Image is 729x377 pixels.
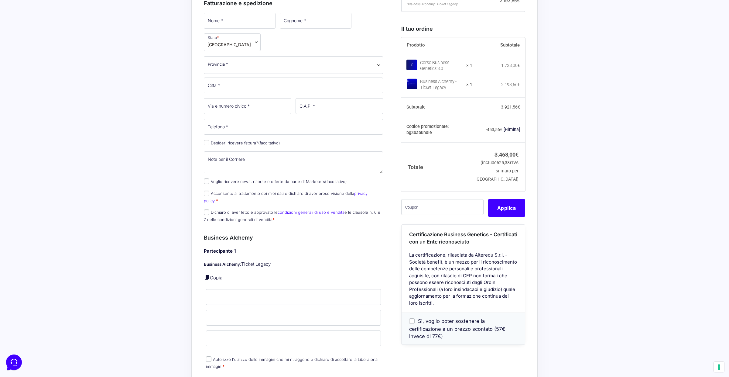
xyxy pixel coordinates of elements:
label: Acconsento al trattamento dei miei dati e dichiaro di aver preso visione della [204,191,368,203]
strong: Business Alchemy: [204,262,241,267]
button: Inizia una conversazione [10,51,112,63]
strong: × 1 [466,63,472,69]
button: Messaggi [42,195,80,209]
input: Autorizzo l'utilizzo delle immagini che mi ritraggono e dichiaro di accettare la Liberatoria imma... [206,356,211,362]
img: Corso Business Genetics 3.0 [406,60,417,70]
p: Messaggi [53,204,69,209]
p: Home [18,204,29,209]
a: Copia i dettagli dell'acquirente [204,275,210,281]
h4: Partecipante 1 [204,248,383,255]
h2: Ciao da Marketers 👋 [5,5,102,15]
span: (facoltativo) [258,140,280,145]
h3: Il tuo ordine [401,25,525,33]
span: € [510,160,512,165]
input: Voglio ricevere news, risorse e offerte da parte di Marketers(facoltativo) [204,178,209,184]
input: Desideri ricevere fattura?(facoltativo) [204,140,209,145]
strong: × 1 [466,82,472,88]
input: Acconsento al trattamento dei miei dati e dichiaro di aver preso visione dellaprivacy policy [204,191,209,196]
iframe: Customerly Messenger Launcher [5,353,23,372]
input: Città * [204,78,383,93]
span: Inizia una conversazione [39,55,90,60]
span: € [518,105,520,109]
bdi: 1.728,00 [501,63,520,68]
p: Aiuto [94,204,102,209]
span: Stato [204,33,261,51]
bdi: 3.921,56 [501,105,520,109]
td: - [472,117,525,143]
span: Certificazione Business Genetics - Certificati con un Ente riconosciuto [409,231,517,245]
label: Voglio ricevere news, risorse e offerte da parte di Marketers [204,179,347,184]
bdi: 3.468,00 [495,151,519,158]
span: Sì, voglio poter sostenere la certificazione a un prezzo scontato (57€ invece di 77€) [409,318,505,339]
label: Dichiaro di aver letto e approvato le e le clausole n. 6 e 7 delle condizioni generali di vendita [204,210,380,222]
th: Prodotto [401,37,473,53]
a: Rimuovi il codice promozionale bg3babundle [504,127,520,132]
button: Aiuto [79,195,117,209]
h3: Business Alchemy [204,233,383,242]
span: 625,38 [497,160,512,165]
input: Coupon [401,199,484,215]
div: La certificazione, rilasciata da Alteredu S.r.l. - Società benefit, è un mezzo per il riconoscime... [402,252,525,313]
span: € [500,127,502,132]
div: Business Alchemy - Ticket Legacy [420,79,463,91]
img: Business Alchemy - Ticket Legacy [406,78,417,89]
button: Applica [488,199,525,217]
input: Via e numero civico * [204,98,291,114]
bdi: 2.193,56 [501,82,520,87]
label: Autorizzo l'utilizzo delle immagini che mi ritraggono e dichiaro di accettare la Liberatoria imma... [206,357,378,369]
img: dark [10,34,22,46]
span: Provincia * [208,61,228,67]
input: Sì, voglio poter sostenere la certificazione a un prezzo scontato (57€ invece di 77€) [409,318,415,324]
small: (include IVA stimato per [GEOGRAPHIC_DATA]) [475,160,519,182]
input: Cerca un articolo... [14,88,99,95]
span: Trova una risposta [10,75,47,80]
span: € [515,151,519,158]
span: 453,56 [487,127,502,132]
img: dark [29,34,41,46]
input: C.A.P. * [296,98,383,114]
th: Codice promozionale: bg3babundle [401,117,473,143]
span: € [518,63,520,68]
input: Cognome * [280,13,351,29]
button: Le tue preferenze relative al consenso per le tecnologie di tracciamento [714,362,724,372]
span: (facoltativo) [325,179,347,184]
span: Le tue conversazioni [10,24,52,29]
input: Dichiaro di aver letto e approvato lecondizioni generali di uso e venditae le clausole n. 6 e 7 d... [204,209,209,215]
a: privacy policy [204,191,368,203]
th: Subtotale [401,98,473,117]
button: Home [5,195,42,209]
a: Copia [210,275,222,281]
th: Totale [401,142,473,191]
label: Desideri ricevere fattura? [204,140,280,145]
a: Apri Centro Assistenza [65,75,112,80]
span: Italia [207,41,251,48]
img: dark [19,34,32,46]
th: Subtotale [472,37,525,53]
input: Nome * [204,13,276,29]
span: Business Alchemy: Ticket Legacy [407,2,458,6]
span: € [518,82,520,87]
input: Telefono * [204,119,383,135]
a: condizioni generali di uso e vendita [278,210,344,215]
p: Ticket Legacy [204,261,383,268]
div: Corso Business Genetics 3.0 [420,60,463,72]
span: Provincia [204,56,383,74]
